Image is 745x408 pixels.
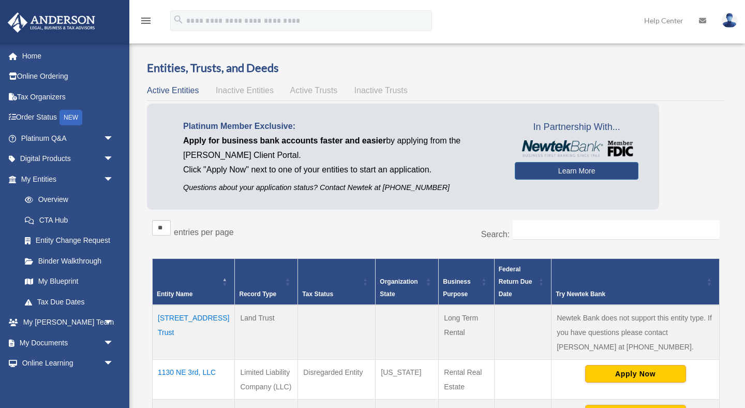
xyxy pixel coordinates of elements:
th: Entity Name: Activate to invert sorting [153,258,235,305]
a: Learn More [515,162,638,180]
a: Online Learningarrow_drop_down [7,353,129,374]
a: My Documentsarrow_drop_down [7,332,129,353]
a: Digital Productsarrow_drop_down [7,149,129,169]
button: Apply Now [585,365,686,383]
span: Apply for business bank accounts faster and easier [183,136,386,145]
a: Binder Walkthrough [14,251,124,271]
span: arrow_drop_down [103,332,124,354]
i: menu [140,14,152,27]
span: arrow_drop_down [103,169,124,190]
a: My Entitiesarrow_drop_down [7,169,124,190]
td: Newtek Bank does not support this entity type. If you have questions please contact [PERSON_NAME]... [552,305,720,360]
div: NEW [59,110,82,125]
a: Order StatusNEW [7,107,129,128]
td: [STREET_ADDRESS] Trust [153,305,235,360]
h3: Entities, Trusts, and Deeds [147,60,725,76]
span: arrow_drop_down [103,312,124,333]
th: Record Type: Activate to sort [235,258,298,305]
a: My Blueprint [14,271,124,292]
label: Search: [481,230,510,239]
p: Click "Apply Now" next to one of your entities to start an application. [183,163,499,177]
th: Try Newtek Bank : Activate to sort [552,258,720,305]
p: Platinum Member Exclusive: [183,119,499,134]
i: search [173,14,184,25]
span: In Partnership With... [515,119,638,136]
a: menu [140,18,152,27]
span: Active Trusts [290,86,338,95]
a: Overview [14,190,119,210]
th: Business Purpose: Activate to sort [439,258,495,305]
td: Long Term Rental [439,305,495,360]
span: Organization State [380,278,418,298]
img: Anderson Advisors Platinum Portal [5,12,98,33]
span: Tax Status [302,290,333,298]
a: Online Ordering [7,66,129,87]
span: arrow_drop_down [103,128,124,149]
p: Questions about your application status? Contact Newtek at [PHONE_NUMBER] [183,181,499,194]
span: Active Entities [147,86,199,95]
a: My [PERSON_NAME] Teamarrow_drop_down [7,312,129,333]
a: CTA Hub [14,210,124,230]
th: Federal Return Due Date: Activate to sort [494,258,551,305]
label: entries per page [174,228,234,237]
th: Tax Status: Activate to sort [298,258,376,305]
span: Inactive Trusts [354,86,408,95]
img: NewtekBankLogoSM.png [520,140,633,157]
a: Platinum Q&Aarrow_drop_down [7,128,129,149]
td: 1130 NE 3rd, LLC [153,359,235,399]
a: Tax Organizers [7,86,129,107]
a: Home [7,46,129,66]
td: Rental Real Estate [439,359,495,399]
div: Try Newtek Bank [556,288,704,300]
th: Organization State: Activate to sort [376,258,439,305]
td: Disregarded Entity [298,359,376,399]
td: Limited Liability Company (LLC) [235,359,298,399]
span: arrow_drop_down [103,149,124,170]
a: Entity Change Request [14,230,124,251]
p: by applying from the [PERSON_NAME] Client Portal. [183,134,499,163]
a: Tax Due Dates [14,292,124,312]
img: User Pic [722,13,737,28]
td: Land Trust [235,305,298,360]
span: Federal Return Due Date [499,266,532,298]
span: Record Type [239,290,276,298]
td: [US_STATE] [376,359,439,399]
span: arrow_drop_down [103,353,124,374]
span: Entity Name [157,290,192,298]
span: Business Purpose [443,278,470,298]
span: Inactive Entities [216,86,274,95]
